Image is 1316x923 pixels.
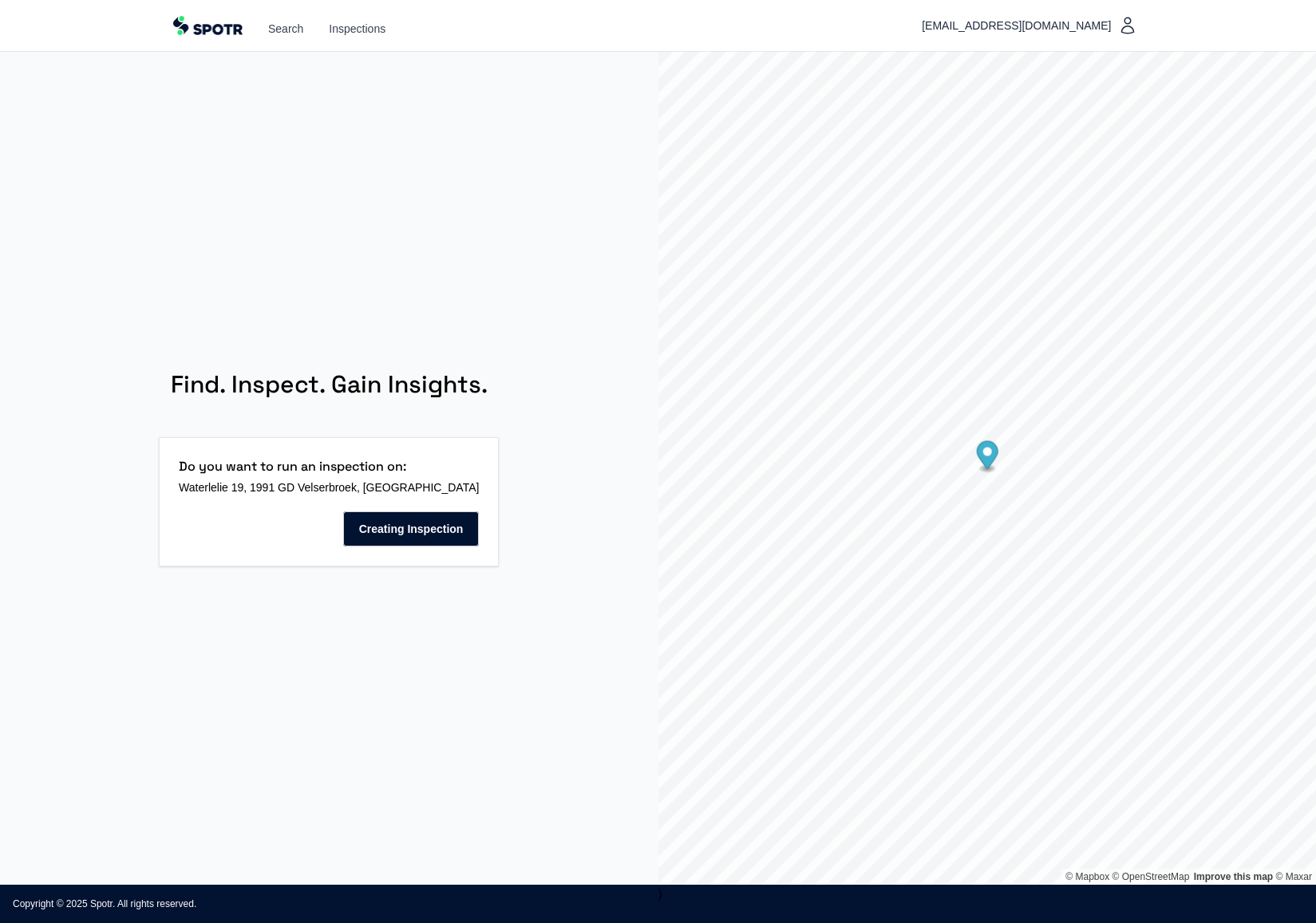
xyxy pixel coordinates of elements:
[179,457,479,476] h1: Do you want to run an inspection on:
[1194,871,1273,882] a: Improve this map
[1112,871,1190,882] a: OpenStreetMap
[343,511,480,546] button: Creating Inspection
[1275,871,1312,882] a: Maxar
[171,357,488,412] h1: Find. Inspect. Gain Insights.
[976,441,998,474] div: Map marker
[179,476,479,499] p: Waterlelie 19, 1991 GD Velserbroek, [GEOGRAPHIC_DATA]
[922,16,1117,35] span: [EMAIL_ADDRESS][DOMAIN_NAME]
[268,21,303,37] a: Search
[915,10,1143,41] button: [EMAIL_ADDRESS][DOMAIN_NAME]
[329,21,385,37] a: Inspections
[1065,871,1109,882] a: Mapbox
